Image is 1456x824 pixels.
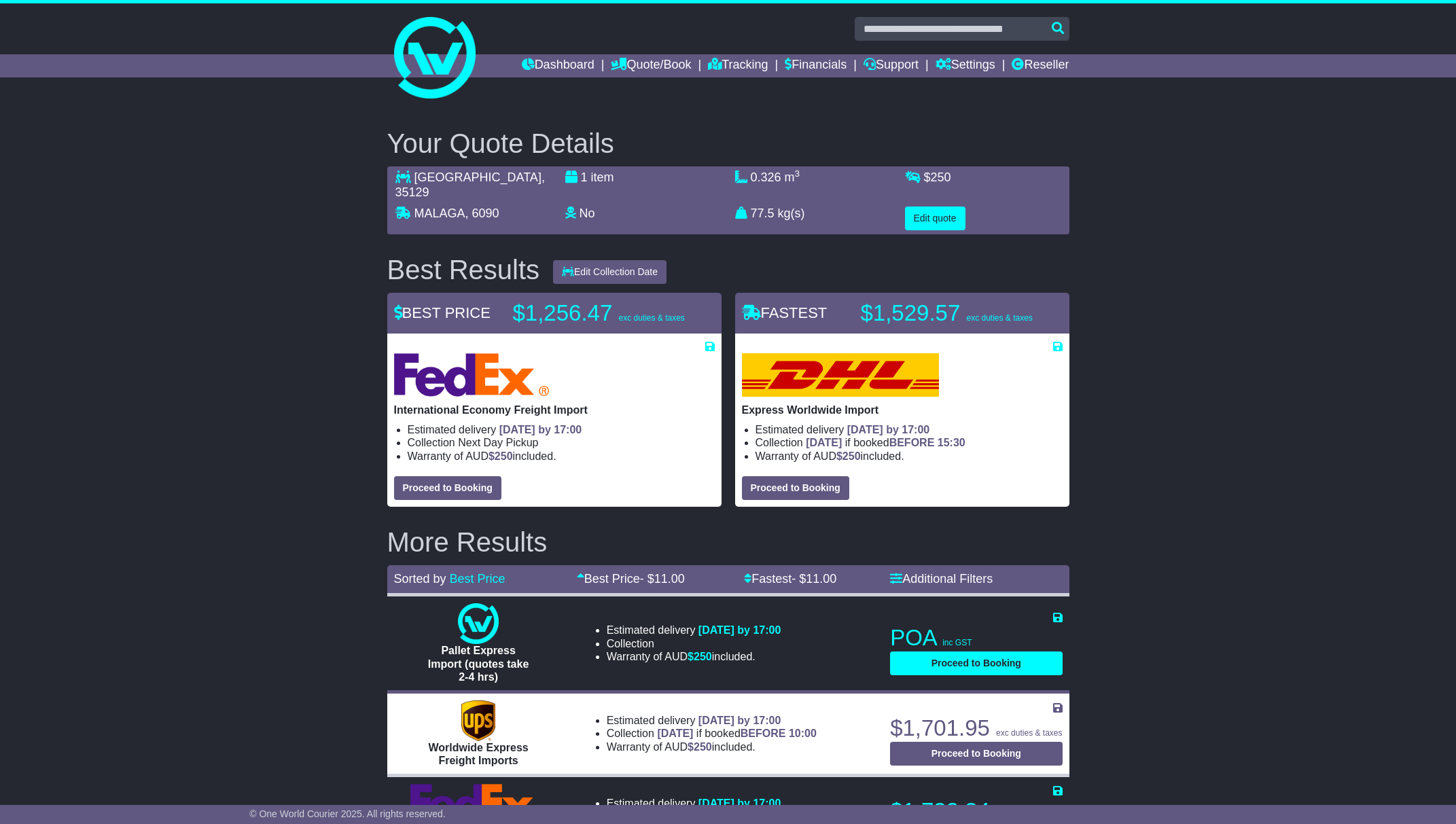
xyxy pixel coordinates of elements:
li: Collection [756,436,1063,449]
li: Estimated delivery [408,423,715,436]
button: Edit quote [905,207,965,230]
a: Quote/Book [611,54,691,77]
span: $ [688,651,712,662]
span: BEST PRICE [394,304,491,321]
span: exc duties & taxes [618,313,684,323]
h2: More Results [387,527,1069,557]
span: $ [688,741,712,753]
li: Warranty of AUD included. [607,740,817,753]
li: Estimated delivery [756,423,1063,436]
span: © One World Courier 2025. All rights reserved. [249,808,446,819]
li: Estimated delivery [607,624,781,637]
img: FedEx Express: International Priority Freight Import [410,784,546,822]
span: [DATE] by 17:00 [698,715,781,726]
li: Warranty of AUD included. [607,650,781,663]
span: [GEOGRAPHIC_DATA] [414,171,541,184]
span: 10:00 [789,728,817,739]
span: [DATE] by 17:00 [698,798,781,809]
li: Collection [607,637,781,650]
p: $1,529.57 [861,300,1033,327]
p: $1,701.95 [890,715,1062,742]
div: Best Results [380,255,547,285]
span: $ [924,171,951,184]
li: Estimated delivery [607,714,817,727]
span: 250 [694,741,712,753]
span: 250 [931,171,951,184]
sup: 3 [795,168,800,179]
li: Warranty of AUD included. [756,450,1063,463]
span: , 35129 [395,171,545,199]
span: 250 [495,450,513,462]
a: Dashboard [522,54,594,77]
span: No [580,207,595,220]
span: FASTEST [742,304,828,321]
span: , 6090 [465,207,499,220]
h2: Your Quote Details [387,128,1069,158]
span: kg(s) [778,207,805,220]
a: Financials [785,54,847,77]
img: UPS (new): Worldwide Express Freight Imports [461,700,495,741]
button: Proceed to Booking [742,476,849,500]
li: Collection [607,727,817,740]
a: Best Price- $11.00 [577,572,685,586]
p: $1,256.47 [513,300,685,327]
li: Estimated delivery [607,797,781,810]
span: - $ [792,572,836,586]
span: if booked [806,437,965,448]
span: Worldwide Express Freight Imports [428,742,528,766]
span: item [591,171,614,184]
li: Collection [408,436,715,449]
span: [DATE] [806,437,842,448]
span: Next Day Pickup [458,437,538,448]
a: Tracking [708,54,768,77]
span: [DATE] by 17:00 [847,424,930,435]
span: 11.00 [806,572,836,586]
button: Proceed to Booking [890,651,1062,675]
span: exc duties & taxes [996,728,1062,738]
img: DHL: Express Worldwide Import [742,353,939,397]
span: m [785,171,800,184]
a: Additional Filters [890,572,993,586]
span: [DATE] by 17:00 [499,424,582,435]
span: 250 [842,450,861,462]
span: 1 [581,171,588,184]
p: International Economy Freight Import [394,404,715,416]
img: One World Courier: Pallet Express Import (quotes take 2-4 hrs) [458,603,499,644]
a: Support [864,54,919,77]
span: Sorted by [394,572,446,586]
a: Settings [936,54,995,77]
span: [DATE] by 17:00 [698,624,781,636]
p: Express Worldwide Import [742,404,1063,416]
a: Best Price [450,572,505,586]
p: POA [890,624,1062,651]
span: - $ [640,572,685,586]
span: BEFORE [741,728,786,739]
button: Proceed to Booking [890,742,1062,766]
span: $ [489,450,513,462]
span: MALAGA [414,207,465,220]
img: FedEx Express: International Economy Freight Import [394,353,550,397]
button: Edit Collection Date [553,260,667,284]
span: exc duties & taxes [966,313,1032,323]
span: 11.00 [654,572,685,586]
span: $ [836,450,861,462]
a: Fastest- $11.00 [744,572,836,586]
span: inc GST [942,638,972,647]
span: 250 [694,651,712,662]
span: [DATE] [657,728,693,739]
li: Warranty of AUD included. [408,450,715,463]
button: Proceed to Booking [394,476,501,500]
a: Reseller [1012,54,1069,77]
span: BEFORE [889,437,935,448]
span: if booked [657,728,816,739]
span: 15:30 [938,437,965,448]
span: 0.326 [751,171,781,184]
span: 77.5 [751,207,775,220]
span: Pallet Express Import (quotes take 2-4 hrs) [428,645,529,682]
